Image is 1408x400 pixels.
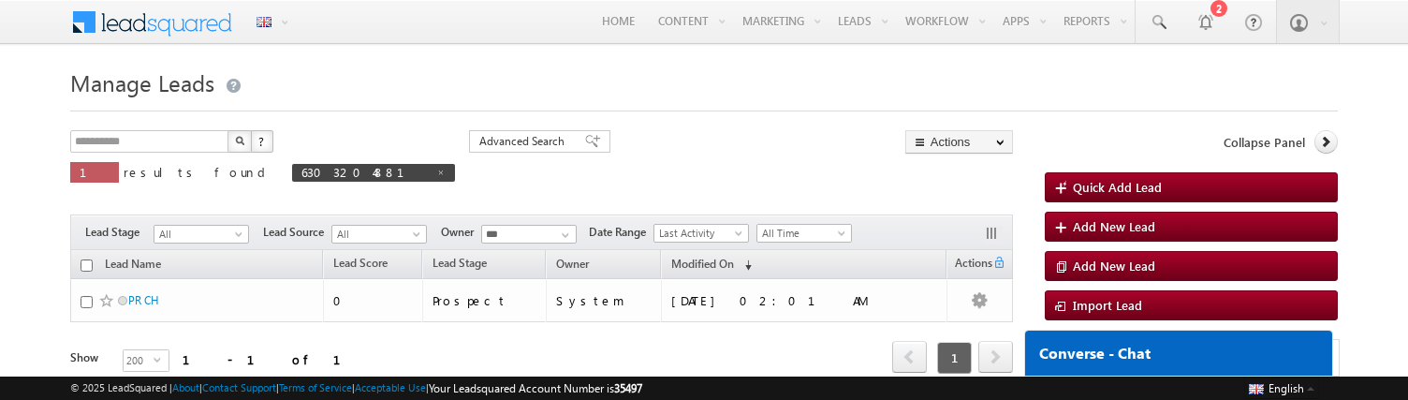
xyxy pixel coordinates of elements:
span: Collapse Panel [1224,134,1305,151]
img: Search [235,136,244,145]
span: Quick Add Lead [1073,179,1162,195]
a: All [154,225,249,244]
a: prev [892,343,927,373]
a: PR CH [128,293,159,307]
span: Manage Leads [70,67,214,97]
span: Lead Source [263,224,331,241]
span: 1 [80,164,110,180]
span: 35497 [614,381,642,395]
span: 200 [124,350,154,371]
a: next [978,343,1013,373]
a: All [331,225,427,244]
span: Add New Lead [1073,218,1155,234]
a: All Time [756,224,852,243]
span: Advanced Search [479,133,570,150]
div: Show [70,349,108,366]
button: ? [251,130,273,153]
span: Actions [947,253,992,277]
div: Prospect [433,292,537,309]
a: Acceptable Use [355,381,426,393]
a: Show All Items [551,226,575,244]
a: Lead Score [324,253,397,277]
span: © 2025 LeadSquared | | | | | [70,379,642,397]
button: English [1244,377,1319,399]
span: (sorted descending) [737,258,752,273]
span: results found [124,164,272,180]
span: All [154,226,243,243]
span: 6303204881 [301,164,427,180]
span: Converse - Chat [1039,345,1151,362]
div: [DATE] 02:01 AM [671,292,929,309]
span: All Time [757,225,846,242]
span: 1 [937,342,972,374]
span: English [1269,381,1304,395]
span: Lead Score [333,256,388,270]
div: 0 [333,292,414,309]
span: prev [892,341,927,373]
span: Your Leadsquared Account Number is [429,381,642,395]
span: Lead Stage [433,256,487,270]
div: System [556,292,653,309]
span: All [332,226,421,243]
span: Last Activity [654,225,743,242]
a: Terms of Service [279,381,352,393]
a: Modified On (sorted descending) [662,253,761,277]
span: select [154,355,169,363]
a: Lead Stage [423,253,496,277]
span: Owner [441,224,481,241]
div: 1 - 1 of 1 [183,348,363,370]
a: Contact Support [202,381,276,393]
a: About [172,381,199,393]
span: Owner [556,257,589,271]
span: Modified On [671,257,734,271]
a: Last Activity [653,224,749,243]
span: Lead Stage [85,224,154,241]
span: ? [258,133,267,149]
span: Date Range [589,224,653,241]
span: Import Lead [1073,297,1142,313]
span: next [978,341,1013,373]
span: Add New Lead [1073,258,1155,274]
a: Lead Name [95,254,170,278]
button: Actions [905,130,1013,154]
